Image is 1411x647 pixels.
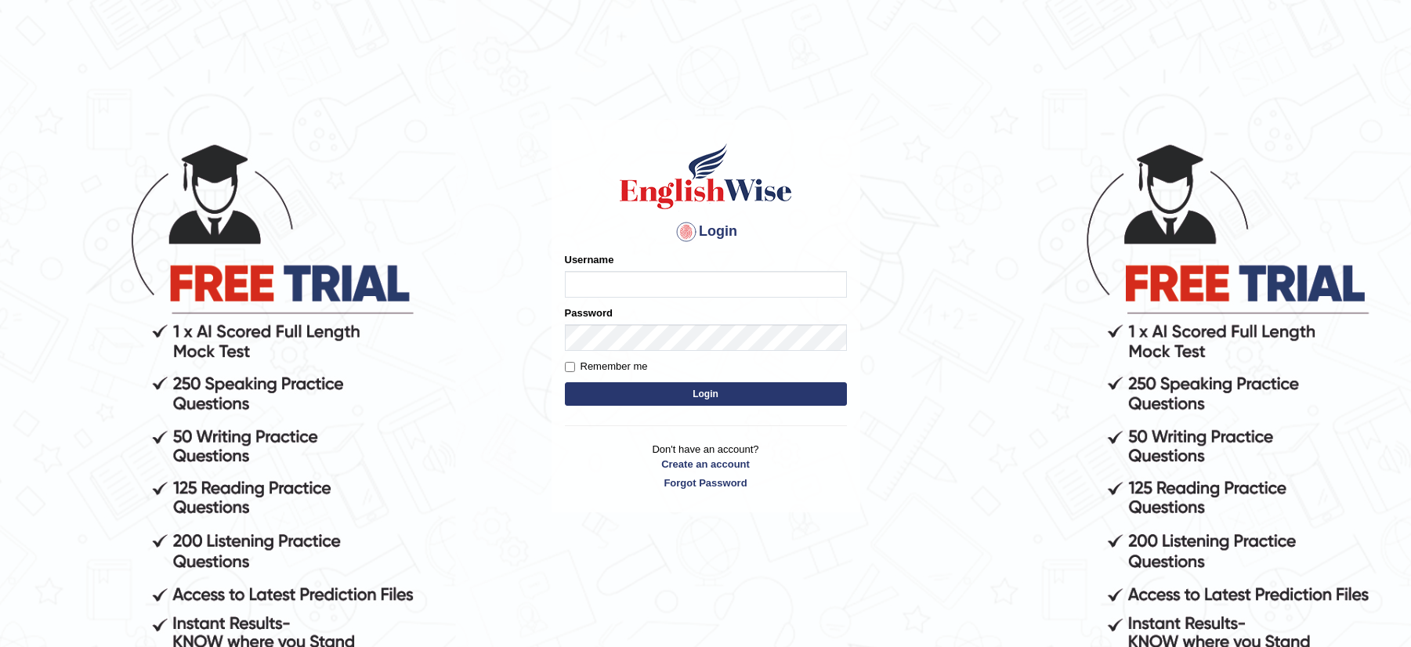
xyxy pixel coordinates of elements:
h4: Login [565,219,847,244]
a: Forgot Password [565,475,847,490]
p: Don't have an account? [565,442,847,490]
label: Username [565,252,614,267]
label: Remember me [565,359,648,374]
button: Login [565,382,847,406]
input: Remember me [565,362,575,372]
img: Logo of English Wise sign in for intelligent practice with AI [617,141,795,211]
label: Password [565,305,613,320]
a: Create an account [565,457,847,472]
